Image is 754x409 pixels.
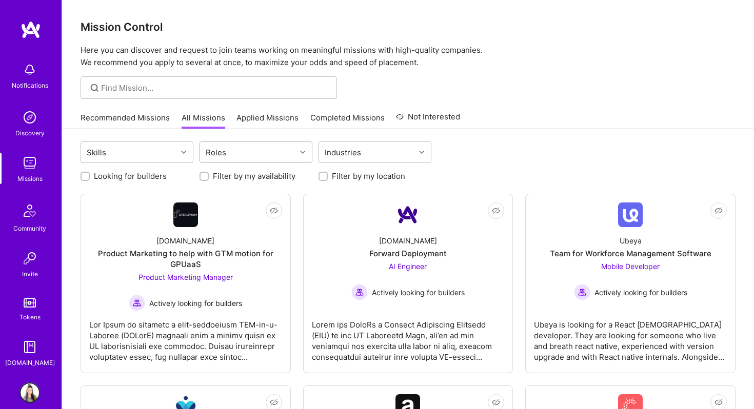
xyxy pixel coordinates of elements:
a: Applied Missions [236,112,299,129]
div: Forward Deployment [369,248,447,259]
a: Completed Missions [310,112,385,129]
img: Company Logo [173,202,198,227]
div: Team for Workforce Management Software [550,248,711,259]
img: Actively looking for builders [129,295,145,311]
h3: Mission Control [81,21,736,33]
i: icon EyeClosed [715,398,723,406]
img: teamwork [19,153,40,173]
span: Mobile Developer [601,262,660,271]
label: Filter by my availability [213,171,295,181]
a: User Avatar [17,382,43,403]
i: icon EyeClosed [492,398,500,406]
a: All Missions [182,112,225,129]
img: Actively looking for builders [351,284,368,300]
div: [DOMAIN_NAME] [156,235,214,246]
div: Lor Ipsum do sitametc a elit-seddoeiusm TEM-in-u-Laboree (DOLorE) magnaali enim a minimv quisn ex... [89,311,282,362]
img: Company Logo [395,202,420,227]
img: guide book [19,337,40,357]
i: icon Chevron [300,150,305,155]
span: Actively looking for builders [594,287,687,298]
img: logo [21,21,41,39]
div: [DOMAIN_NAME] [5,357,55,368]
div: Ubeya [620,235,642,246]
div: Lorem ips DoloRs a Consect Adipiscing Elitsedd (EIU) te inc UT Laboreetd Magn, ali’en ad min veni... [312,311,505,362]
div: Discovery [15,128,45,138]
label: Filter by my location [332,171,405,181]
img: bell [19,59,40,80]
div: Invite [22,269,38,279]
i: icon Chevron [181,150,186,155]
div: Product Marketing to help with GTM motion for GPUaaS [89,248,282,270]
span: Actively looking for builders [372,287,465,298]
img: tokens [24,298,36,308]
span: Product Marketing Manager [138,273,233,281]
div: Notifications [12,80,48,91]
img: Invite [19,248,40,269]
a: Recommended Missions [81,112,170,129]
div: Roles [203,145,229,160]
img: Community [17,198,42,223]
div: [DOMAIN_NAME] [379,235,437,246]
i: icon EyeClosed [270,398,278,406]
a: Company Logo[DOMAIN_NAME]Forward DeploymentAI Engineer Actively looking for buildersActively look... [312,202,505,364]
div: Ubeya is looking for a React [DEMOGRAPHIC_DATA] developer. They are looking for someone who live ... [534,311,727,362]
div: Tokens [19,312,41,322]
img: discovery [19,107,40,128]
i: icon Chevron [419,150,424,155]
img: User Avatar [19,382,40,403]
a: Company Logo[DOMAIN_NAME]Product Marketing to help with GTM motion for GPUaaSProduct Marketing Ma... [89,202,282,364]
div: Industries [322,145,364,160]
img: Company Logo [618,202,643,227]
i: icon SearchGrey [89,82,101,94]
span: AI Engineer [389,262,427,271]
p: Here you can discover and request to join teams working on meaningful missions with high-quality ... [81,44,736,69]
div: Skills [84,145,109,160]
div: Community [13,223,46,234]
i: icon EyeClosed [492,207,500,215]
span: Actively looking for builders [149,298,242,309]
i: icon EyeClosed [715,207,723,215]
label: Looking for builders [94,171,167,181]
a: Company LogoUbeyaTeam for Workforce Management SoftwareMobile Developer Actively looking for buil... [534,202,727,364]
input: Find Mission... [101,83,329,93]
a: Not Interested [396,111,460,129]
i: icon EyeClosed [270,207,278,215]
div: Missions [17,173,43,184]
img: Actively looking for builders [574,284,590,300]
